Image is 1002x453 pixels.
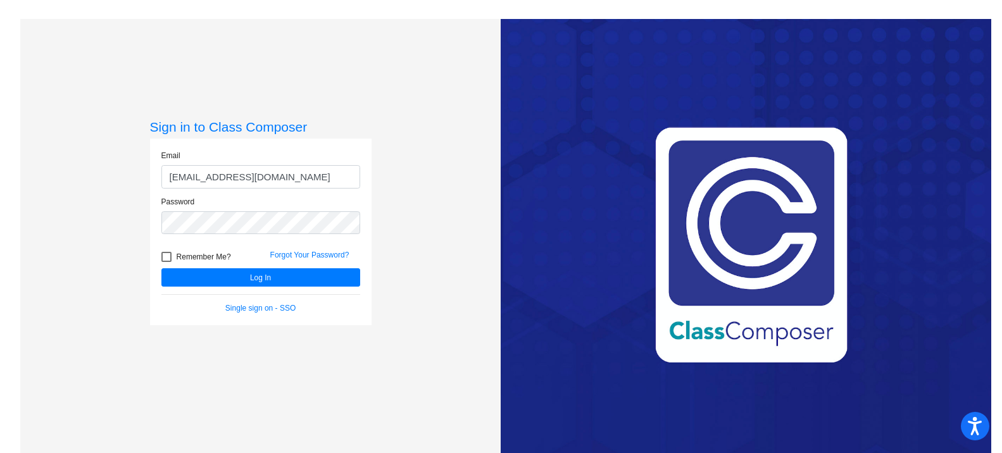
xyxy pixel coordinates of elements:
[161,196,195,208] label: Password
[270,251,349,259] a: Forgot Your Password?
[161,268,360,287] button: Log In
[177,249,231,264] span: Remember Me?
[161,150,180,161] label: Email
[150,119,372,135] h3: Sign in to Class Composer
[225,304,296,313] a: Single sign on - SSO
